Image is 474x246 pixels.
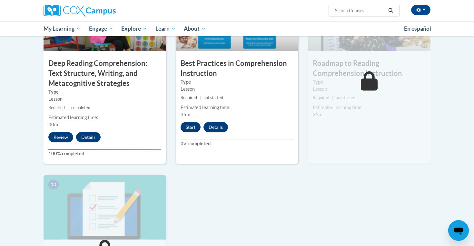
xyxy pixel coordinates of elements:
span: completed [71,105,90,110]
a: My Learning [39,21,85,36]
label: 100% completed [48,150,161,157]
span: Required [181,95,197,100]
div: Your progress [48,149,161,150]
span: 10 [48,180,59,190]
label: Type [181,78,293,86]
img: Course Image [44,175,166,240]
span: En español [404,25,431,32]
a: Learn [151,21,180,36]
a: Cox Campus [44,5,166,16]
input: Search Courses [334,7,386,15]
a: About [180,21,210,36]
h3: Best Practices in Comprehension Instruction [176,58,298,78]
span: | [200,95,201,100]
span: 30m [48,122,58,127]
button: Account Settings [411,5,430,15]
div: Estimated learning time: [48,114,161,121]
label: Type [313,78,426,86]
iframe: Button to launch messaging window [448,220,469,241]
h3: Roadmap to Reading Comprehension Instruction [308,58,430,78]
h3: Deep Reading Comprehension: Text Structure, Writing, and Metacognitive Strategies [44,58,166,88]
span: Learn [155,25,176,33]
label: Type [48,88,161,96]
div: Estimated learning time: [313,104,426,111]
span: 35m [313,112,322,117]
span: not started [336,95,355,100]
span: Required [313,95,329,100]
img: Cox Campus [44,5,116,16]
div: Estimated learning time: [181,104,293,111]
button: Review [48,132,73,142]
span: Explore [121,25,147,33]
span: About [184,25,206,33]
a: En español [400,22,435,36]
label: 0% completed [181,140,293,147]
span: | [67,105,69,110]
div: Lesson [181,86,293,93]
span: | [332,95,333,100]
a: Explore [117,21,151,36]
span: Engage [89,25,113,33]
a: Engage [85,21,117,36]
span: Required [48,105,65,110]
button: Details [76,132,101,142]
div: Main menu [34,21,440,36]
span: My Learning [44,25,81,33]
button: Details [203,122,228,132]
button: Search [386,7,396,15]
button: Start [181,122,201,132]
div: Lesson [48,96,161,103]
div: Lesson [313,86,426,93]
span: not started [203,95,223,100]
span: 35m [181,112,190,117]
